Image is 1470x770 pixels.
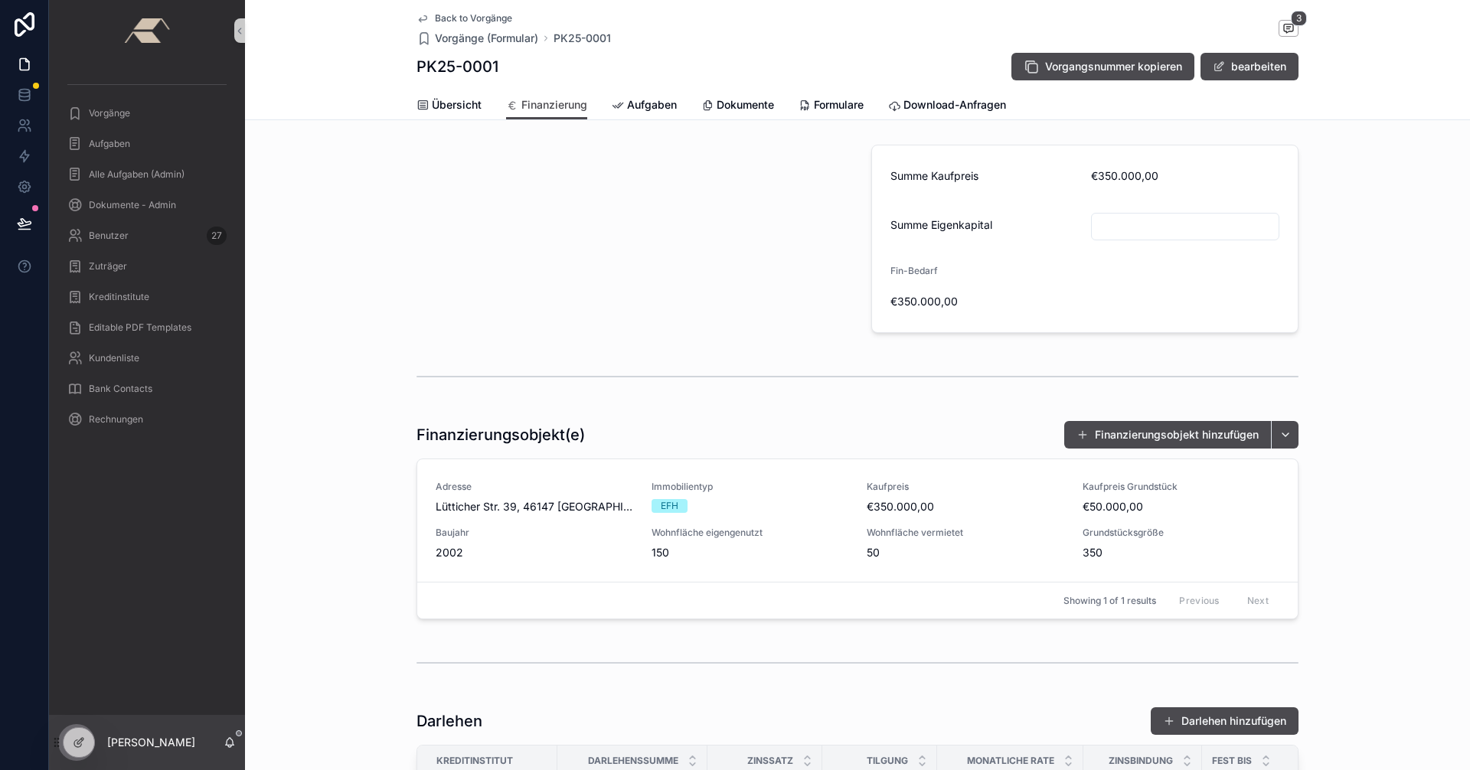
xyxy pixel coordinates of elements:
span: €350.000,00 [867,499,1064,514]
span: 150 [652,545,849,560]
a: Formulare [799,91,864,122]
span: Kreditinstitut [436,755,513,767]
a: Download-Anfragen [888,91,1006,122]
span: Formulare [814,97,864,113]
img: App logo [124,18,169,43]
span: Zinsbindung [1109,755,1173,767]
span: Kaufpreis Grundstück [1083,481,1280,493]
span: Wohnfläche vermietet [867,527,1064,539]
a: Finanzierung [506,91,587,120]
span: Vorgänge [89,107,130,119]
span: 2002 [436,545,633,560]
h1: Finanzierungsobjekt(e) [416,424,585,445]
button: Finanzierungsobjekt hinzufügen [1064,421,1271,449]
span: Vorgangsnummer kopieren [1045,59,1182,74]
span: Grundstücksgröße [1083,527,1280,539]
span: Back to Vorgänge [435,12,512,24]
a: Back to Vorgänge [416,12,512,24]
p: [PERSON_NAME] [107,735,195,750]
span: Kreditinstitute [89,291,149,303]
div: 27 [207,227,227,245]
span: Bank Contacts [89,383,152,395]
span: €350.000,00 [1091,168,1279,184]
span: Immobilientyp [652,481,849,493]
button: Darlehen hinzufügen [1151,707,1298,735]
a: Kundenliste [58,344,236,372]
div: scrollable content [49,61,245,453]
span: Summe Kaufpreis [890,168,1079,184]
span: Finanzierung [521,97,587,113]
span: 350 [1083,545,1280,560]
span: Zinssatz [747,755,793,767]
span: €350.000,00 [890,294,978,309]
span: Übersicht [432,97,482,113]
a: Dokumente - Admin [58,191,236,219]
span: Adresse [436,481,633,493]
h1: PK25-0001 [416,56,498,77]
span: Tilgung [867,755,908,767]
span: Vorgänge (Formular) [435,31,538,46]
a: Alle Aufgaben (Admin) [58,161,236,188]
span: Rechnungen [89,413,143,426]
span: Monatliche Rate [967,755,1054,767]
a: PK25-0001 [554,31,611,46]
span: Download-Anfragen [903,97,1006,113]
span: fest bis [1212,755,1252,767]
span: Aufgaben [627,97,677,113]
span: Editable PDF Templates [89,321,191,334]
span: 3 [1291,11,1307,26]
a: Aufgaben [612,91,677,122]
a: Editable PDF Templates [58,314,236,341]
span: Showing 1 of 1 results [1063,595,1156,607]
span: Kundenliste [89,352,139,364]
a: Kreditinstitute [58,283,236,311]
a: Benutzer27 [58,222,236,250]
button: 3 [1279,20,1298,39]
a: Vorgänge (Formular) [416,31,538,46]
span: Dokumente - Admin [89,199,176,211]
span: Summe Eigenkapital [890,217,1079,233]
span: Darlehenssumme [588,755,678,767]
a: Bank Contacts [58,375,236,403]
h1: Darlehen [416,710,482,732]
span: Lütticher Str. 39, 46147 [GEOGRAPHIC_DATA] [436,499,633,514]
a: Rechnungen [58,406,236,433]
button: bearbeiten [1200,53,1298,80]
span: Wohnfläche eigengenutzt [652,527,849,539]
a: Dokumente [701,91,774,122]
a: Aufgaben [58,130,236,158]
div: EFH [661,499,678,513]
span: Baujahr [436,527,633,539]
span: Dokumente [717,97,774,113]
span: Kaufpreis [867,481,1064,493]
span: Aufgaben [89,138,130,150]
a: Zuträger [58,253,236,280]
span: €50.000,00 [1083,499,1280,514]
span: Alle Aufgaben (Admin) [89,168,185,181]
a: Übersicht [416,91,482,122]
a: AdresseLütticher Str. 39, 46147 [GEOGRAPHIC_DATA]ImmobilientypEFHKaufpreis€350.000,00Kaufpreis Gr... [417,459,1298,582]
span: Zuträger [89,260,127,272]
button: Vorgangsnummer kopieren [1011,53,1194,80]
span: 50 [867,545,1064,560]
span: Fin-Bedarf [890,265,938,276]
a: Vorgänge [58,100,236,127]
span: Benutzer [89,230,129,242]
